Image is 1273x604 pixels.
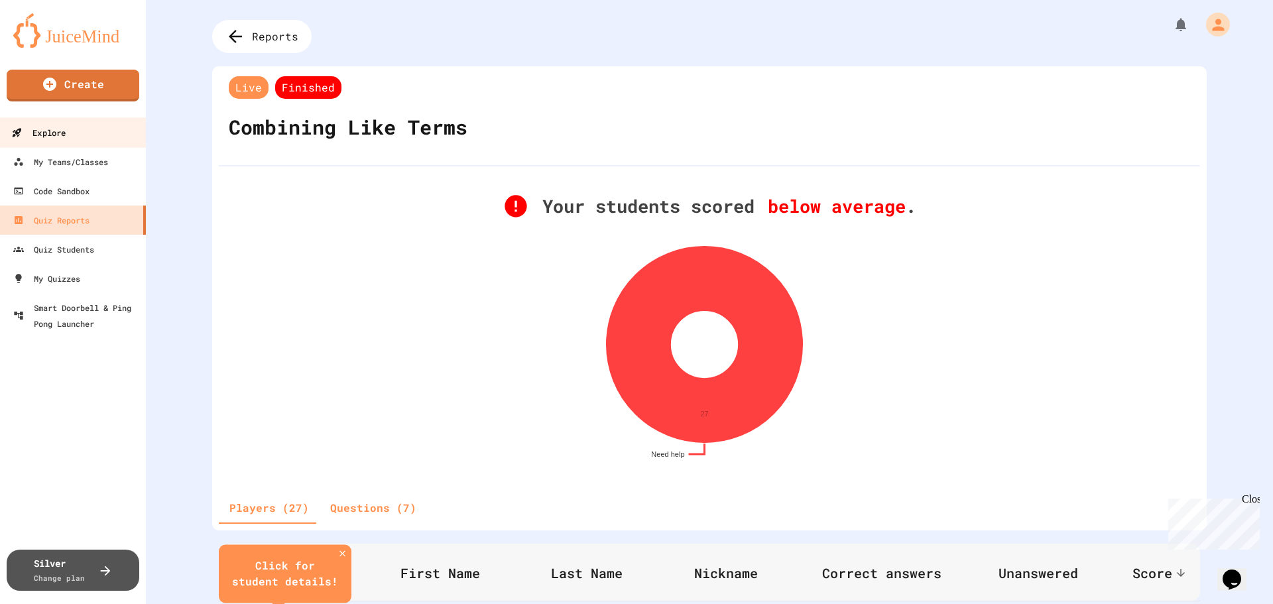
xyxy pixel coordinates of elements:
div: Combining Like Terms [225,102,471,152]
div: Explore [11,125,66,141]
span: Last Name [551,565,640,581]
iframe: chat widget [1163,493,1260,550]
div: Quiz Reports [13,212,90,228]
div: My Account [1192,9,1233,40]
div: Smart Doorbell & Ping Pong Launcher [13,300,141,332]
div: Quiz Students [13,241,94,257]
div: My Quizzes [13,271,80,286]
div: My Notifications [1148,13,1192,36]
div: Chat with us now!Close [5,5,91,84]
button: Players (27) [219,492,320,524]
span: Live [229,76,269,99]
span: Nickname [694,565,775,581]
iframe: chat widget [1217,551,1260,591]
span: Unanswered [999,565,1095,581]
button: close [334,545,351,562]
div: basic tabs example [219,492,427,524]
span: Correct answers [822,565,959,581]
a: Create [7,70,139,101]
button: SilverChange plan [7,550,139,591]
span: Score [1132,565,1189,581]
img: logo-orange.svg [13,13,133,48]
div: Silver [34,556,85,584]
div: My Teams/Classes [13,154,108,170]
text: Need help [651,450,684,458]
span: Finished [275,76,341,99]
span: below average [755,193,906,220]
div: Your students scored . [444,193,975,220]
span: Reports [252,29,298,44]
span: First Name [400,565,497,581]
span: Change plan [34,573,85,583]
div: Click for student details! [232,558,338,589]
div: Code Sandbox [13,183,90,199]
button: Questions (7) [320,492,427,524]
